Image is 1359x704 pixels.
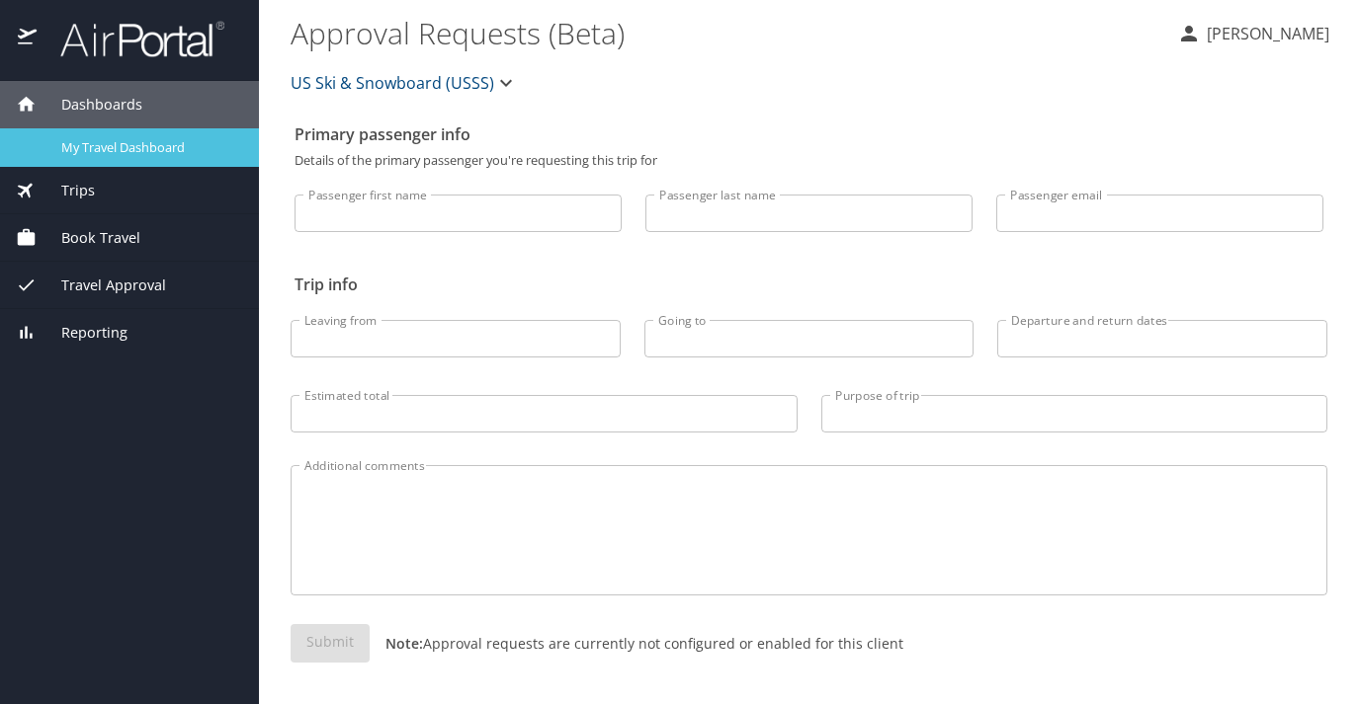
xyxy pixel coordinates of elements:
span: Travel Approval [37,274,166,296]
span: Trips [37,180,95,201]
p: [PERSON_NAME] [1201,22,1329,45]
span: My Travel Dashboard [61,138,235,157]
button: US Ski & Snowboard (USSS) [283,63,526,103]
img: airportal-logo.png [39,20,224,58]
p: Approval requests are currently not configured or enabled for this client [370,633,903,654]
span: Reporting [37,322,127,344]
span: Dashboards [37,94,142,116]
span: US Ski & Snowboard (USSS) [291,69,494,97]
img: icon-airportal.png [18,20,39,58]
p: Details of the primary passenger you're requesting this trip for [295,154,1323,167]
button: [PERSON_NAME] [1169,16,1337,51]
strong: Note: [385,634,423,653]
h1: Approval Requests (Beta) [291,2,1161,63]
span: Book Travel [37,227,140,249]
h2: Trip info [295,269,1323,300]
h2: Primary passenger info [295,118,1323,150]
